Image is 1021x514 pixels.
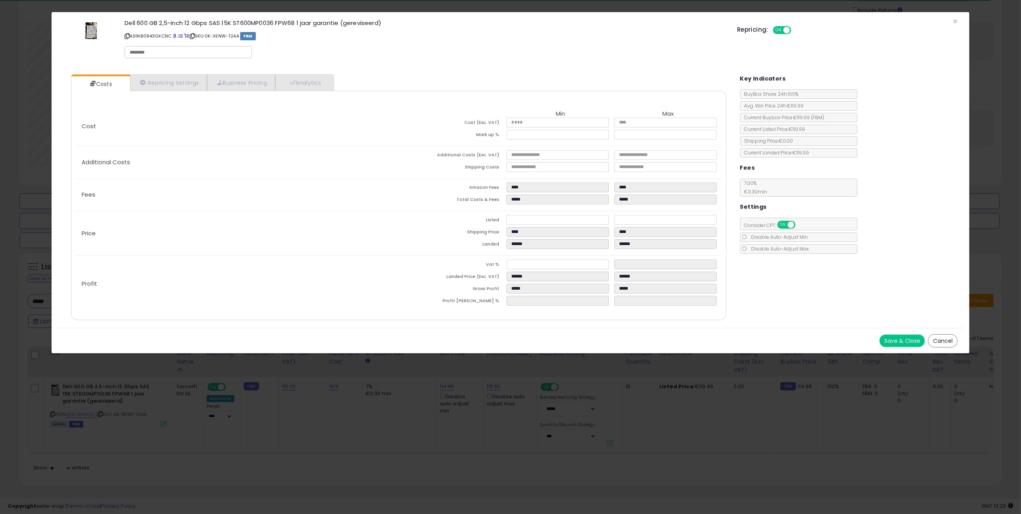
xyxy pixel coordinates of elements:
[178,33,183,39] a: All offer listings
[748,245,809,252] span: Disable Auto-Adjust Max
[399,215,507,227] td: Listed
[173,33,177,39] a: BuyBox page
[399,130,507,142] td: Mark up %
[125,30,725,42] p: ASIN: B0843GXCNC | SKU: 0K-XENW-T2AA
[125,20,725,26] h3: Dell 600 GB 2,5-inch 12 Gbps SAS 15K ST600MP0036 FPW68 1 jaar garantie (gereviseerd)
[778,222,788,228] span: ON
[75,192,399,198] p: Fees
[399,239,507,251] td: Landed
[741,102,804,109] span: Avg. Win Price 24h: €119.99
[75,230,399,236] p: Price
[741,126,805,133] span: Current Listed Price: €119.99
[737,27,768,33] h5: Repricing:
[507,111,614,118] th: Min
[790,27,803,34] span: OFF
[741,188,768,195] span: €0.30 min
[83,20,99,43] img: 41QzrlUdkaL._SL60_.jpg
[741,114,825,121] span: Current Buybox Price:
[741,138,793,144] span: Shipping Price: €0.00
[748,234,808,240] span: Disable Auto-Adjust Min
[399,260,507,272] td: Vat %
[75,123,399,129] p: Cost
[75,281,399,287] p: Profit
[275,75,333,91] a: Analytics
[399,183,507,195] td: Amazon Fees
[399,272,507,284] td: Landed Price (Exc. VAT)
[399,118,507,130] td: Cost (Exc. VAT)
[741,149,809,156] span: Current Landed Price: €119.99
[811,114,825,121] span: ( FBM )
[399,227,507,239] td: Shipping Price
[740,163,755,173] h5: Fees
[953,16,958,27] span: ×
[184,33,188,39] a: Your listing only
[928,334,958,347] button: Cancel
[740,202,767,212] h5: Settings
[741,91,799,97] span: BuyBox Share 24h: 100%
[130,75,207,91] a: Repricing Settings
[774,27,784,34] span: ON
[794,114,825,121] span: €119.99
[75,159,399,165] p: Additional Costs
[880,335,925,347] button: Save & Close
[399,162,507,174] td: Shipping Costs
[614,111,722,118] th: Max
[741,222,806,229] span: Consider CPT:
[399,150,507,162] td: Additional Costs (Exc. VAT)
[399,195,507,207] td: Total Costs & Fees
[207,75,275,91] a: Business Pricing
[740,74,786,84] h5: Key Indicators
[794,222,807,228] span: OFF
[399,296,507,308] td: Profit [PERSON_NAME] %
[71,76,129,92] a: Costs
[741,180,768,195] span: 7.00 %
[399,284,507,296] td: Gross Profit
[240,32,256,40] span: FBM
